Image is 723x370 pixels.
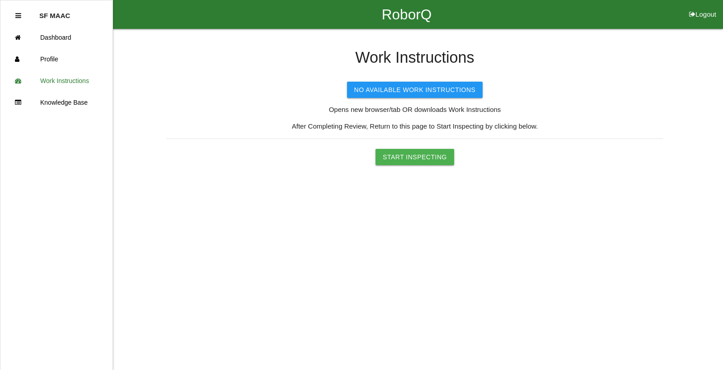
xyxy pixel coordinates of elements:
p: After Completing Review, Return to this page to Start Inspecting by clicking below. [166,121,663,132]
a: Knowledge Base [0,92,113,113]
div: Close [15,5,21,27]
a: Work Instructions [0,70,113,92]
button: No Available Work Instructions [347,82,483,98]
p: Opens new browser/tab OR downloads Work Instructions [166,105,663,115]
button: Start Inspecting [376,149,454,165]
a: Profile [0,48,113,70]
a: Dashboard [0,27,113,48]
h4: Work Instructions [166,49,663,66]
p: SF MAAC [39,5,70,19]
